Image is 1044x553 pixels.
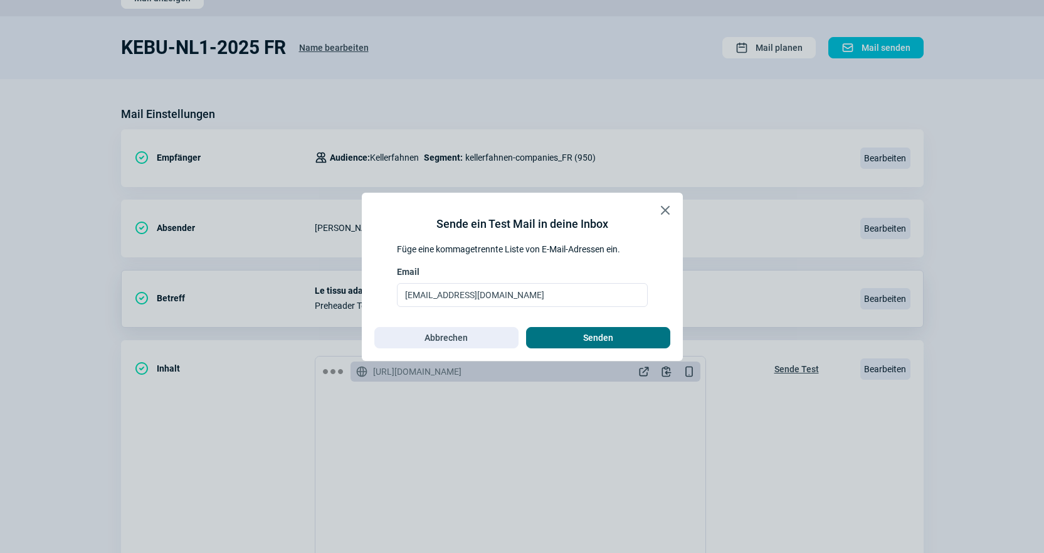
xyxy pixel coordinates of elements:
[397,266,419,278] span: Email
[424,328,468,348] span: Abbrechen
[397,283,648,307] input: Email
[436,215,608,233] div: Sende ein Test Mail in deine Inbox
[583,328,613,348] span: Senden
[526,327,670,348] button: Senden
[374,327,519,348] button: Abbrechen
[397,243,648,255] div: Füge eine kommagetrennte Liste von E-Mail-Adressen ein.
